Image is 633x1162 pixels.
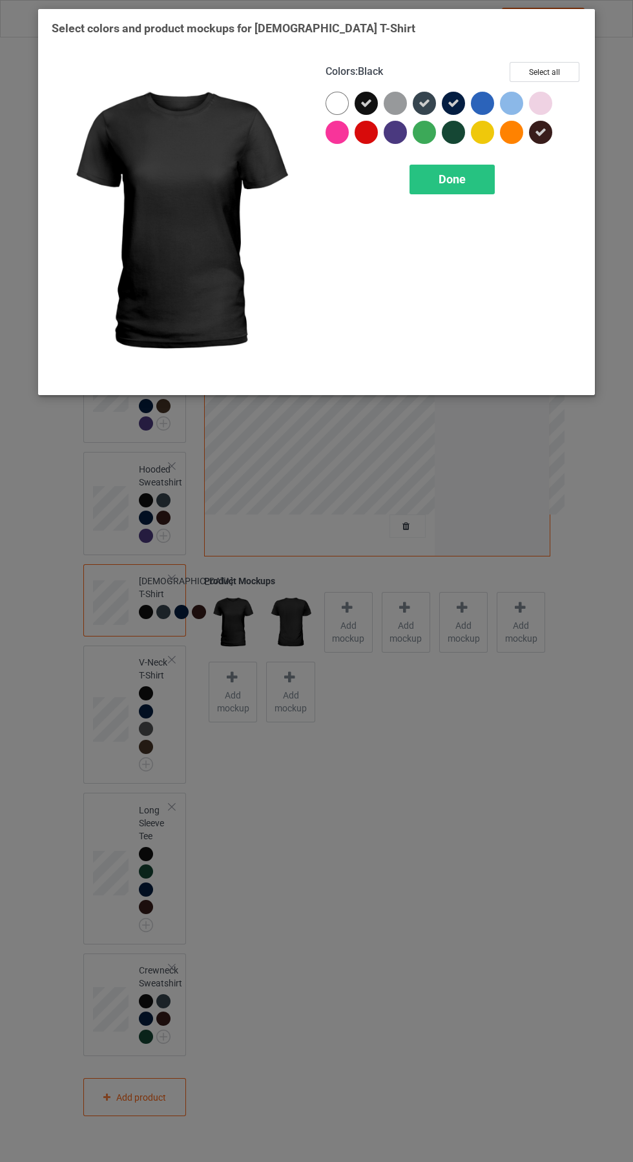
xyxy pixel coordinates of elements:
[52,21,415,35] span: Select colors and product mockups for [DEMOGRAPHIC_DATA] T-Shirt
[358,65,383,77] span: Black
[439,172,466,186] span: Done
[326,65,383,79] h4: :
[52,62,307,382] img: regular.jpg
[326,65,355,77] span: Colors
[510,62,579,82] button: Select all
